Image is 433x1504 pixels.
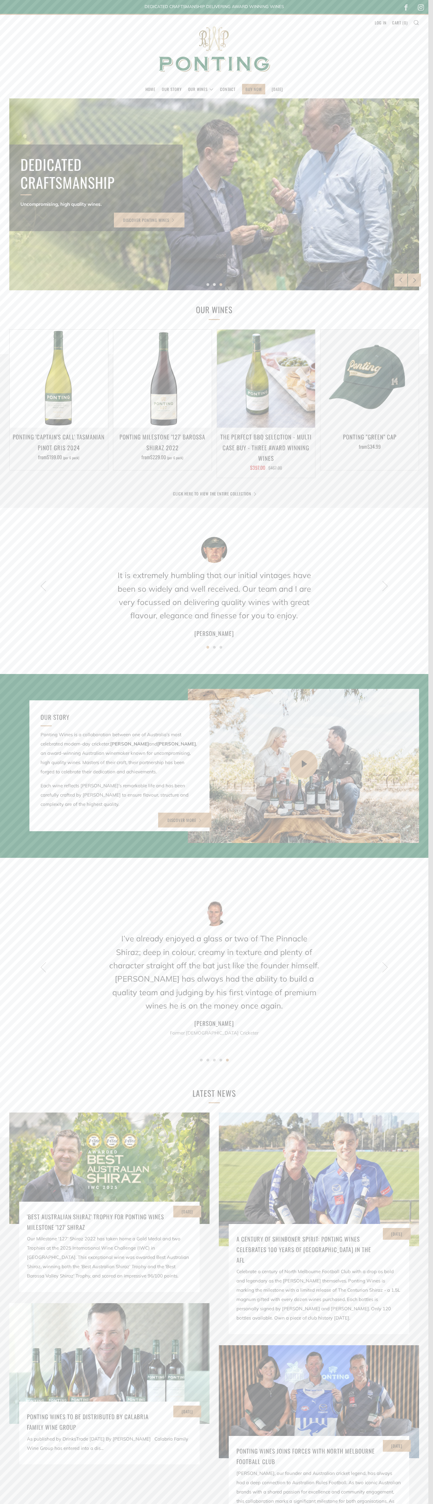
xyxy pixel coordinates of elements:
[182,1408,193,1415] time: [DATE]
[250,464,265,471] span: $397.00
[109,568,319,622] h2: It is extremely humbling that our initial vintages have been so widely and well received. Our tea...
[320,431,419,462] a: Ponting "Green" Cap from$34.99
[162,84,182,94] a: Our Story
[41,730,198,776] p: Ponting Wines is a collaboration between one of Australia’s most celebrated modern-day cricketer,...
[47,453,62,461] span: $199.00
[157,741,196,747] strong: [PERSON_NAME]
[173,491,255,497] a: CLICK HERE TO VIEW THE ENTIRE COLLECTION
[145,84,155,94] a: Home
[109,1018,319,1028] h4: [PERSON_NAME]
[220,431,312,463] h3: The perfect BBQ selection - MULTI CASE BUY - Three award winning wines
[41,711,198,723] h3: OUR STORY
[27,1434,192,1453] div: As published by DrinksTrade [DATE] By [PERSON_NAME] Calabria Family Wine Group has entered into a...
[213,646,216,649] button: 2
[112,1087,316,1100] h2: Latest News
[200,1059,203,1061] button: 1
[150,453,166,461] span: $229.00
[206,1059,209,1061] button: 2
[158,813,211,828] a: DISCOVER MORE
[63,456,79,460] span: (per 6 pack)
[110,741,149,747] strong: [PERSON_NAME]
[392,18,408,28] a: Cart (0)
[268,465,282,471] span: $467.00
[109,1028,319,1038] p: Former [DEMOGRAPHIC_DATA] Cricketer
[112,303,316,316] h2: OUR WINES
[38,453,79,461] span: from
[219,1113,419,1246] img: A Century of Shinboner Spirit: Ponting Wines Celebrates 100 Years of North Melbourne in the AFL
[113,431,212,462] a: Ponting Milestone '127' Barossa Shiraz 2022 from$229.00 (per 6 pack)
[213,283,216,286] button: 2
[182,1208,193,1215] time: [DATE]
[10,431,108,462] a: Ponting 'Captain's Call' Tasmanian Pinot Gris 2024 from$199.00 (per 6 pack)
[375,18,387,28] a: Log in
[27,1411,192,1432] a: Ponting Wines to be distributed by Calabria Family Wine Group
[41,781,198,809] p: Each wine reflects [PERSON_NAME]’s remarkable life and has been carefully crafted by [PERSON_NAME...
[13,431,105,452] h3: Ponting 'Captain's Call' Tasmanian Pinot Gris 2024
[116,431,209,452] h3: Ponting Milestone '127' Barossa Shiraz 2022
[9,1303,210,1424] img: Ponting Wines to be distributed by Calabria Family Wine Group
[109,932,319,1012] h2: I’ve already enjoyed a glass or two of The Pinnacle Shiraz; deep in colour, creamy in texture and...
[226,1059,229,1061] button: 5
[219,283,222,286] button: 3
[206,283,209,286] button: 1
[109,628,319,638] h4: [PERSON_NAME]
[217,431,315,470] a: The perfect BBQ selection - MULTI CASE BUY - Three award winning wines $397.00 $467.00
[27,1234,192,1281] div: Our Milestone '127' Shiraz 2022 has taken home a Gold Medal and two Trophies at the 2025 Internat...
[20,156,171,191] h2: Dedicated Craftsmanship
[188,84,214,94] a: Our Wines
[27,1211,192,1232] a: 'Best Australian Shiraz' Trophy for Ponting Wines Milestone '127' Shiraz
[236,1234,401,1265] a: A Century of Shinboner Spirit: Ponting Wines Celebrates 100 Years of [GEOGRAPHIC_DATA] in the AFL
[20,201,102,207] strong: Uncompromising, high quality wines.
[391,1443,402,1449] time: [DATE]
[114,213,184,227] a: Discover Ponting Wines
[206,646,209,649] button: 1
[236,1267,401,1323] div: Celebrate a century of North Melbourne Football Club with a drop as bold and legendary as the [PE...
[167,456,183,460] span: (per 6 pack)
[272,84,283,94] a: [DATE]
[141,453,183,461] span: from
[152,15,276,84] img: Ponting Wines
[9,1113,210,1224] img: 'Best Australian Shiraz' Trophy for Ponting Wines Milestone '127' Shiraz
[359,443,381,450] span: from
[367,443,381,450] span: $34.99
[219,1345,419,1458] img: Ponting Wines Joins Forces with North Melbourne Football Club
[323,431,416,442] h3: Ponting "Green" Cap
[391,1231,402,1237] time: [DATE]
[404,19,406,26] span: 0
[213,1059,216,1061] button: 3
[219,1059,222,1061] button: 4
[245,84,262,94] a: BUY NOW
[236,1446,401,1467] a: Ponting Wines Joins Forces with North Melbourne Football Club
[220,84,236,94] a: Contact
[219,646,222,649] button: 3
